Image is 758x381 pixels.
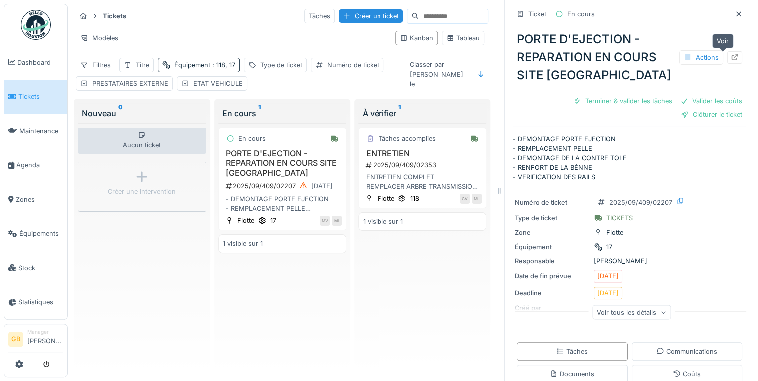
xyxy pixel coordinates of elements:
[515,288,590,298] div: Deadline
[528,9,546,19] div: Ticket
[118,107,123,119] sup: 0
[92,79,168,88] div: PRESTATAIRES EXTERNE
[606,213,633,223] div: TICKETS
[16,195,63,204] span: Zones
[377,194,394,203] div: Flotte
[19,126,63,136] span: Maintenance
[4,114,67,148] a: Maintenance
[597,288,619,298] div: [DATE]
[4,251,67,285] a: Stock
[405,57,471,91] div: Classer par [PERSON_NAME] le
[550,369,594,379] div: Documents
[17,58,63,67] span: Dashboard
[677,108,746,121] div: Clôturer le ticket
[27,328,63,350] li: [PERSON_NAME]
[362,107,482,119] div: À vérifier
[16,160,63,170] span: Agenda
[223,149,342,178] h3: PORTE D'EJECTION - REPARATION EN COURS SITE [GEOGRAPHIC_DATA]
[311,181,333,191] div: [DATE]
[673,369,701,379] div: Coûts
[78,128,206,154] div: Aucun ticket
[515,242,590,252] div: Équipement
[609,198,672,207] div: 2025/09/409/02207
[606,228,623,237] div: Flotte
[237,216,254,225] div: Flotte
[515,213,590,223] div: Type de ticket
[4,217,67,251] a: Équipements
[515,228,590,237] div: Zone
[18,92,63,101] span: Tickets
[320,216,330,226] div: MV
[82,107,202,119] div: Nouveau
[410,194,419,203] div: 118
[400,33,433,43] div: Kanban
[223,194,342,213] div: - DEMONTAGE PORTE EJECTION - REMPLACEMENT PELLE - DEMONTAGE DE LA CONTRE TOLE - RENFORT DE LA BÉN...
[4,80,67,114] a: Tickets
[4,182,67,217] a: Zones
[4,45,67,80] a: Dashboard
[676,94,746,108] div: Valider les coûts
[515,271,590,281] div: Date de fin prévue
[365,160,482,170] div: 2025/09/409/02353
[222,107,343,119] div: En cours
[270,216,276,225] div: 17
[327,60,379,70] div: Numéro de ticket
[363,217,402,226] div: 1 visible sur 1
[258,107,261,119] sup: 1
[4,148,67,183] a: Agenda
[238,134,266,143] div: En cours
[378,134,435,143] div: Tâches accomplies
[27,328,63,336] div: Manager
[515,256,744,266] div: [PERSON_NAME]
[210,61,235,69] span: : 118, 17
[472,194,482,204] div: ML
[569,94,676,108] div: Terminer & valider les tâches
[712,34,733,48] div: Voir
[398,107,400,119] sup: 1
[108,187,176,196] div: Créer une intervention
[556,347,588,356] div: Tâches
[76,31,123,45] div: Modèles
[460,194,470,204] div: CV
[18,297,63,307] span: Statistiques
[225,180,342,192] div: 2025/09/409/02207
[515,198,590,207] div: Numéro de ticket
[363,149,482,158] h3: ENTRETIEN
[513,134,746,182] p: - DEMONTAGE PORTE EJECTION - REMPLACEMENT PELLE - DEMONTAGE DE LA CONTRE TOLE - RENFORT DE LA BÉN...
[76,58,115,72] div: Filtres
[515,256,590,266] div: Responsable
[136,60,149,70] div: Titre
[260,60,302,70] div: Type de ticket
[606,242,612,252] div: 17
[193,79,243,88] div: ETAT VEHICULE
[19,229,63,238] span: Équipements
[597,271,619,281] div: [DATE]
[8,332,23,347] li: GB
[339,9,403,23] div: Créer un ticket
[174,60,235,70] div: Équipement
[513,26,746,88] div: PORTE D'EJECTION - REPARATION EN COURS SITE [GEOGRAPHIC_DATA]
[4,285,67,320] a: Statistiques
[363,172,482,191] div: ENTRETIEN COMPLET REMPLACER ARBRE TRANSMISSION DE POMPE AVEC [PERSON_NAME]
[679,50,723,65] div: Actions
[223,239,263,248] div: 1 visible sur 1
[21,10,51,40] img: Badge_color-CXgf-gQk.svg
[446,33,480,43] div: Tableau
[656,347,717,356] div: Communications
[99,11,130,21] strong: Tickets
[304,9,335,23] div: Tâches
[18,263,63,273] span: Stock
[567,9,595,19] div: En cours
[332,216,342,226] div: ML
[592,305,671,320] div: Voir tous les détails
[8,328,63,352] a: GB Manager[PERSON_NAME]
